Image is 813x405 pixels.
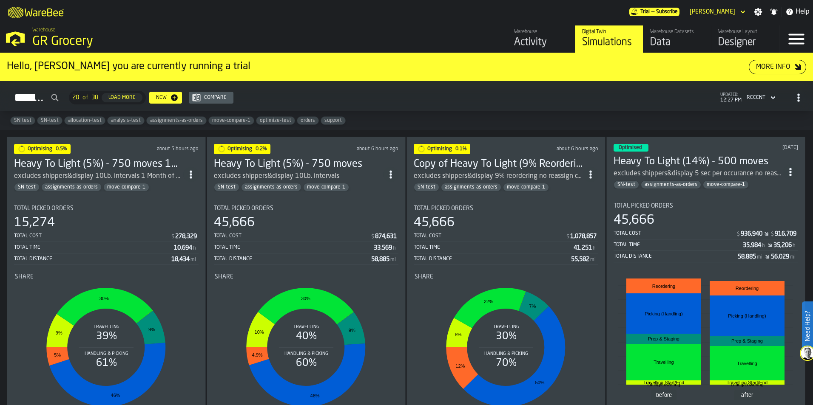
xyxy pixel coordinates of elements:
[102,93,142,102] button: button-Load More
[214,171,339,181] div: excludes shippers&display 10Lb. intervals
[14,205,199,265] div: stat-Total Picked Orders
[175,233,197,240] div: Stat Value
[414,245,574,250] div: Total Time
[14,245,174,250] div: Total Time
[738,253,756,260] div: Stat Value
[414,157,583,171] h3: Copy of Heavy To Light (9% Reordering) - 500 moves
[686,7,747,17] div: DropdownMenuValue-Jessica Derkacz
[582,29,636,35] div: Digital Twin
[614,202,798,209] div: Title
[214,144,270,154] div: status-1 2
[136,146,199,152] div: Updated: 10/15/2025, 7:18:44 AM Created: 10/15/2025, 7:02:51 AM
[214,256,371,262] div: Total Distance
[514,36,568,49] div: Activity
[793,243,796,249] span: h
[656,392,672,398] text: before
[643,25,711,53] a: link-to-/wh/i/e451d98b-95f6-4604-91ff-c80219f9c36d/data
[15,273,198,280] div: Title
[214,233,370,239] div: Total Cost
[297,118,318,124] span: orders
[214,205,398,265] div: stat-Total Picked Orders
[803,302,812,350] label: Need Help?
[214,215,255,231] div: 45,666
[629,8,679,16] div: Menu Subscription
[14,205,199,212] div: Title
[757,254,762,260] span: mi
[570,233,597,240] div: Stat Value
[65,118,105,124] span: allocation-test
[582,36,636,49] div: Simulations
[15,273,34,280] span: Share
[614,144,648,152] div: status-3 2
[741,231,762,237] div: Stat Value
[14,144,71,154] div: status-1 2
[214,157,383,171] div: Heavy To Light (5%) - 750 moves
[640,9,650,15] span: Trial
[741,392,753,398] text: after
[193,245,196,251] span: h
[14,215,55,231] div: 15,274
[14,171,183,181] div: excludes shippers&display 10Lb. intervals 1 Month of orders
[171,234,174,240] span: $
[718,36,772,49] div: Designer
[771,231,774,237] span: $
[371,256,389,263] div: Stat Value
[749,60,806,74] button: button-More Info
[72,94,79,101] span: 20
[214,205,398,212] div: Title
[32,34,262,49] div: GR Grocery
[414,171,583,181] div: excludes shippers&display 9% reordering no reassign cost
[215,273,398,280] div: Title
[455,146,467,152] span: 0.1%
[14,205,74,212] span: Total Picked Orders
[104,184,149,190] span: move-compare-1
[614,253,738,259] div: Total Distance
[414,256,571,262] div: Total Distance
[371,234,374,240] span: $
[415,273,597,280] div: Title
[574,245,592,251] div: Stat Value
[535,146,599,152] div: Updated: 10/15/2025, 6:32:15 AM Created: 10/14/2025, 3:50:25 PM
[14,233,171,239] div: Total Cost
[11,118,35,124] span: SN test
[28,146,52,152] span: Optimising
[375,233,397,240] div: Stat Value
[414,144,470,154] div: status-1 2
[593,245,596,251] span: h
[82,94,88,101] span: of
[614,271,797,405] div: stat-
[14,256,171,262] div: Total Distance
[390,257,396,263] span: mi
[711,25,779,53] a: link-to-/wh/i/e451d98b-95f6-4604-91ff-c80219f9c36d/designer
[614,202,673,209] span: Total Picked Orders
[414,205,598,265] div: stat-Total Picked Orders
[214,245,374,250] div: Total Time
[14,157,183,171] div: Heavy To Light (5%) - 750 moves 1Month v.2
[256,118,295,124] span: optimize-test
[779,25,813,53] label: button-toggle-Menu
[614,202,798,262] div: stat-Total Picked Orders
[771,253,789,260] div: Stat Value
[374,245,392,251] div: Stat Value
[614,213,654,228] div: 45,666
[650,36,704,49] div: Data
[190,257,196,263] span: mi
[650,29,704,35] div: Warehouse Datasets
[720,97,742,103] span: 12:27 PM
[566,234,569,240] span: $
[189,92,233,104] button: button-Compare
[743,93,777,103] div: DropdownMenuValue-4
[737,231,740,237] span: $
[427,146,452,152] span: Optimising
[614,155,783,169] h3: Heavy To Light (14%) - 500 moves
[703,182,748,188] span: move-compare-1
[7,60,749,73] div: Hello, [PERSON_NAME] you are currently running a trial
[105,95,139,101] div: Load More
[14,184,39,190] span: SN-test
[414,205,473,212] span: Total Picked Orders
